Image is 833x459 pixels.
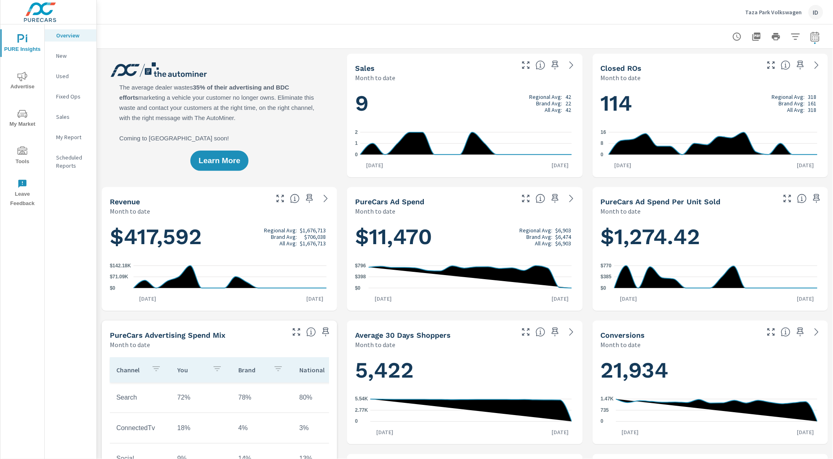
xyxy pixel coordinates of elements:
span: This table looks at how you compare to the amount of budget you spend per channel as opposed to y... [306,327,316,337]
p: Scheduled Reports [56,153,90,170]
button: Make Fullscreen [274,192,287,205]
h1: 9 [355,90,574,117]
p: 161 [808,100,817,107]
p: [DATE] [616,428,644,436]
button: Make Fullscreen [519,59,532,72]
p: 318 [808,107,817,113]
p: Month to date [601,206,641,216]
td: 4% [232,418,293,438]
span: Tools [3,146,42,166]
p: 42 [566,94,571,100]
a: See more details in report [810,59,823,72]
text: $0 [355,285,361,291]
text: 0 [355,419,358,424]
p: [DATE] [792,161,820,169]
p: Regional Avg: [530,94,563,100]
p: Month to date [601,73,641,83]
span: Save this to your personalized report [303,192,316,205]
text: 16 [601,129,606,135]
p: [DATE] [371,428,399,436]
p: National [299,366,328,374]
text: 2 [355,129,358,135]
p: $6,474 [556,234,571,240]
h1: 5,422 [355,356,574,384]
p: Month to date [355,73,395,83]
p: Overview [56,31,90,39]
p: $6,903 [556,240,571,247]
text: $0 [601,285,606,291]
p: Month to date [355,206,395,216]
a: See more details in report [319,192,332,205]
td: 18% [171,418,232,438]
h5: Average 30 Days Shoppers [355,331,451,339]
div: Fixed Ops [45,90,96,103]
button: Learn More [190,151,248,171]
p: Brand Avg: [271,234,297,240]
p: Month to date [601,340,641,350]
button: Make Fullscreen [290,326,303,339]
p: Month to date [355,340,395,350]
span: Total cost of media for all PureCars channels for the selected dealership group over the selected... [536,194,545,203]
p: Channel [116,366,145,374]
p: My Report [56,133,90,141]
h1: $417,592 [110,223,329,251]
h5: PureCars Ad Spend Per Unit Sold [601,197,721,206]
button: Apply Filters [787,28,804,45]
text: $142.18K [110,263,131,269]
span: Number of Repair Orders Closed by the selected dealership group over the selected time range. [So... [781,60,791,70]
p: $706,038 [304,234,326,240]
p: [DATE] [792,428,820,436]
text: $385 [601,274,612,280]
p: [DATE] [546,295,575,303]
td: 78% [232,387,293,408]
button: Make Fullscreen [765,59,778,72]
span: Save this to your personalized report [549,192,562,205]
text: 0 [355,152,358,157]
h1: 114 [601,90,820,117]
div: Scheduled Reports [45,151,96,172]
p: Month to date [110,206,150,216]
text: $770 [601,263,612,269]
text: 5.54K [355,396,368,402]
p: [DATE] [546,161,575,169]
text: 0 [601,419,604,424]
p: You [177,366,206,374]
button: Make Fullscreen [519,326,532,339]
text: $0 [110,285,116,291]
p: Regional Avg: [772,94,805,100]
text: 735 [601,408,609,413]
span: Save this to your personalized report [549,326,562,339]
span: Leave Feedback [3,179,42,208]
p: Brand Avg: [779,100,805,107]
p: 22 [566,100,571,107]
h1: $11,470 [355,223,574,251]
div: My Report [45,131,96,143]
p: Brand Avg: [526,234,552,240]
div: nav menu [0,24,44,212]
span: My Market [3,109,42,129]
span: Save this to your personalized report [549,59,562,72]
h1: 21,934 [601,356,820,384]
span: Total sales revenue over the selected date range. [Source: This data is sourced from the dealer’s... [290,194,300,203]
td: 3% [293,418,354,438]
p: [DATE] [133,295,162,303]
span: Average cost of advertising per each vehicle sold at the dealer over the selected date range. The... [797,194,807,203]
button: Make Fullscreen [765,326,778,339]
button: Print Report [768,28,784,45]
text: 2.77K [355,408,368,413]
span: PURE Insights [3,34,42,54]
text: $398 [355,274,366,280]
p: 318 [808,94,817,100]
div: New [45,50,96,62]
p: [DATE] [608,161,637,169]
span: Save this to your personalized report [319,326,332,339]
p: $1,676,713 [300,227,326,234]
button: Select Date Range [807,28,823,45]
a: See more details in report [565,192,578,205]
p: $6,903 [556,227,571,234]
text: $71.09K [110,274,129,280]
div: ID [809,5,823,20]
div: Overview [45,29,96,42]
button: "Export Report to PDF" [748,28,765,45]
button: Make Fullscreen [519,192,532,205]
